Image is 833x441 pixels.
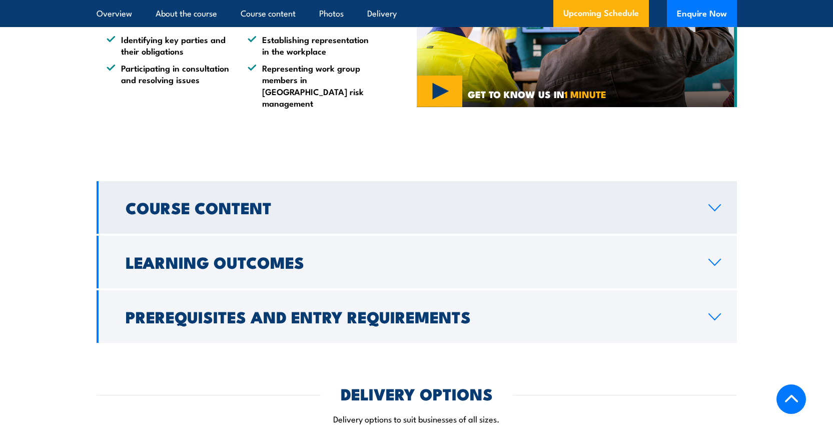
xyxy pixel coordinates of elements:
h2: Prerequisites and Entry Requirements [126,309,692,323]
a: Learning Outcomes [97,236,737,288]
li: Participating in consultation and resolving issues [107,62,230,109]
li: Representing work group members in [GEOGRAPHIC_DATA] risk management [248,62,371,109]
a: Prerequisites and Entry Requirements [97,290,737,343]
p: Delivery options to suit businesses of all sizes. [97,413,737,424]
li: Establishing representation in the workplace [248,34,371,57]
h2: Course Content [126,200,692,214]
h2: DELIVERY OPTIONS [341,386,493,400]
h2: Learning Outcomes [126,255,692,269]
span: GET TO KNOW US IN [468,90,606,99]
strong: 1 MINUTE [564,87,606,101]
li: Identifying key parties and their obligations [107,34,230,57]
a: Course Content [97,181,737,234]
